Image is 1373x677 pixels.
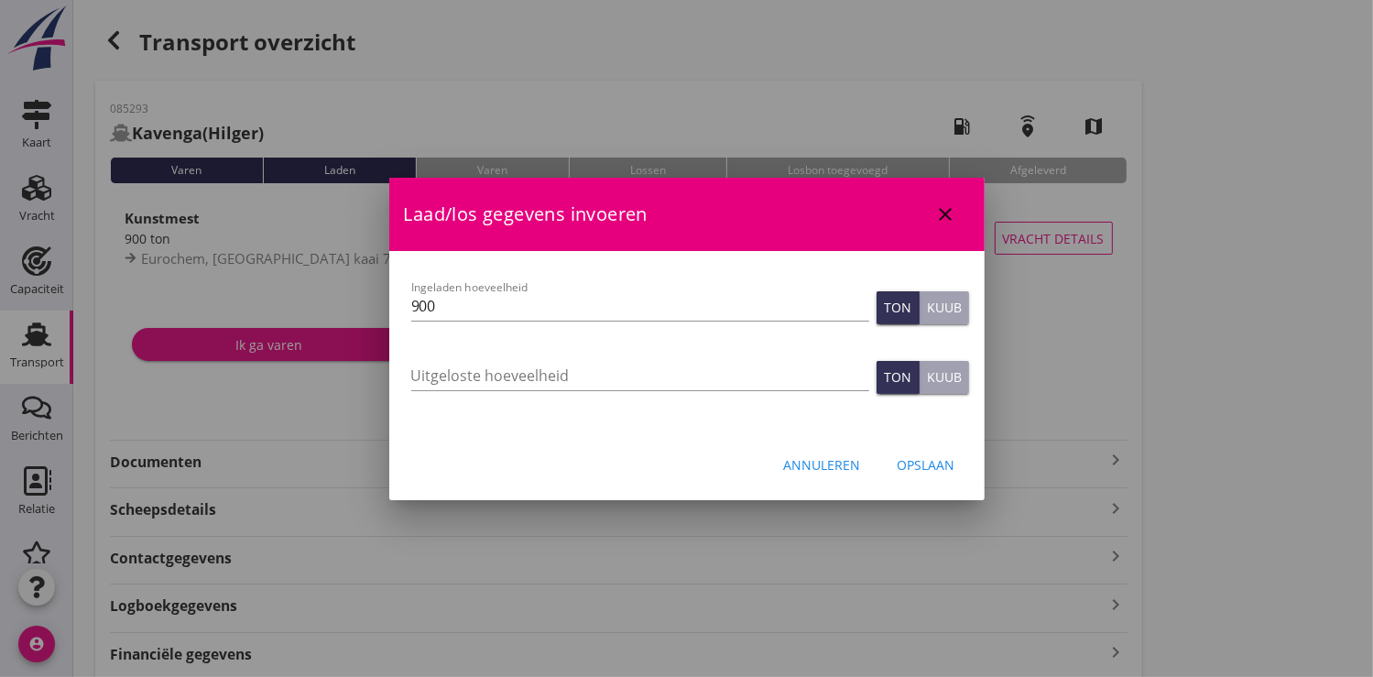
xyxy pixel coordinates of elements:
div: Ton [884,367,911,387]
div: Laad/los gegevens invoeren [389,178,985,251]
button: Ton [877,361,920,394]
div: Kuub [927,298,962,317]
input: Uitgeloste hoeveelheid [411,361,869,390]
div: Kuub [927,367,962,387]
div: Ton [884,298,911,317]
i: close [935,203,957,225]
div: Annuleren [784,455,861,475]
input: Ingeladen hoeveelheid [411,291,869,321]
button: Annuleren [769,449,876,482]
button: Kuub [920,361,969,394]
button: Ton [877,291,920,324]
div: Opslaan [898,455,955,475]
button: Opslaan [883,449,970,482]
button: Kuub [920,291,969,324]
